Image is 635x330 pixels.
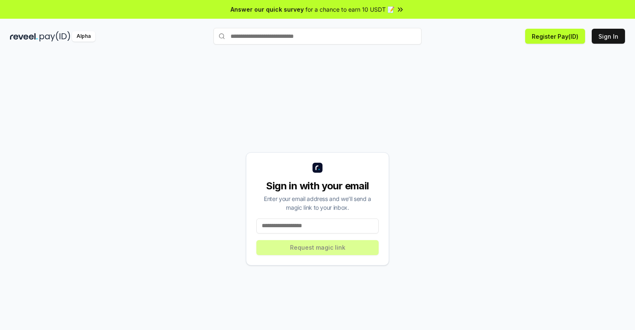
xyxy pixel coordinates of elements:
div: Enter your email address and we’ll send a magic link to your inbox. [256,194,379,212]
img: reveel_dark [10,31,38,42]
button: Sign In [592,29,625,44]
button: Register Pay(ID) [525,29,585,44]
img: logo_small [313,163,322,173]
div: Alpha [72,31,95,42]
div: Sign in with your email [256,179,379,193]
img: pay_id [40,31,70,42]
span: for a chance to earn 10 USDT 📝 [305,5,394,14]
span: Answer our quick survey [231,5,304,14]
